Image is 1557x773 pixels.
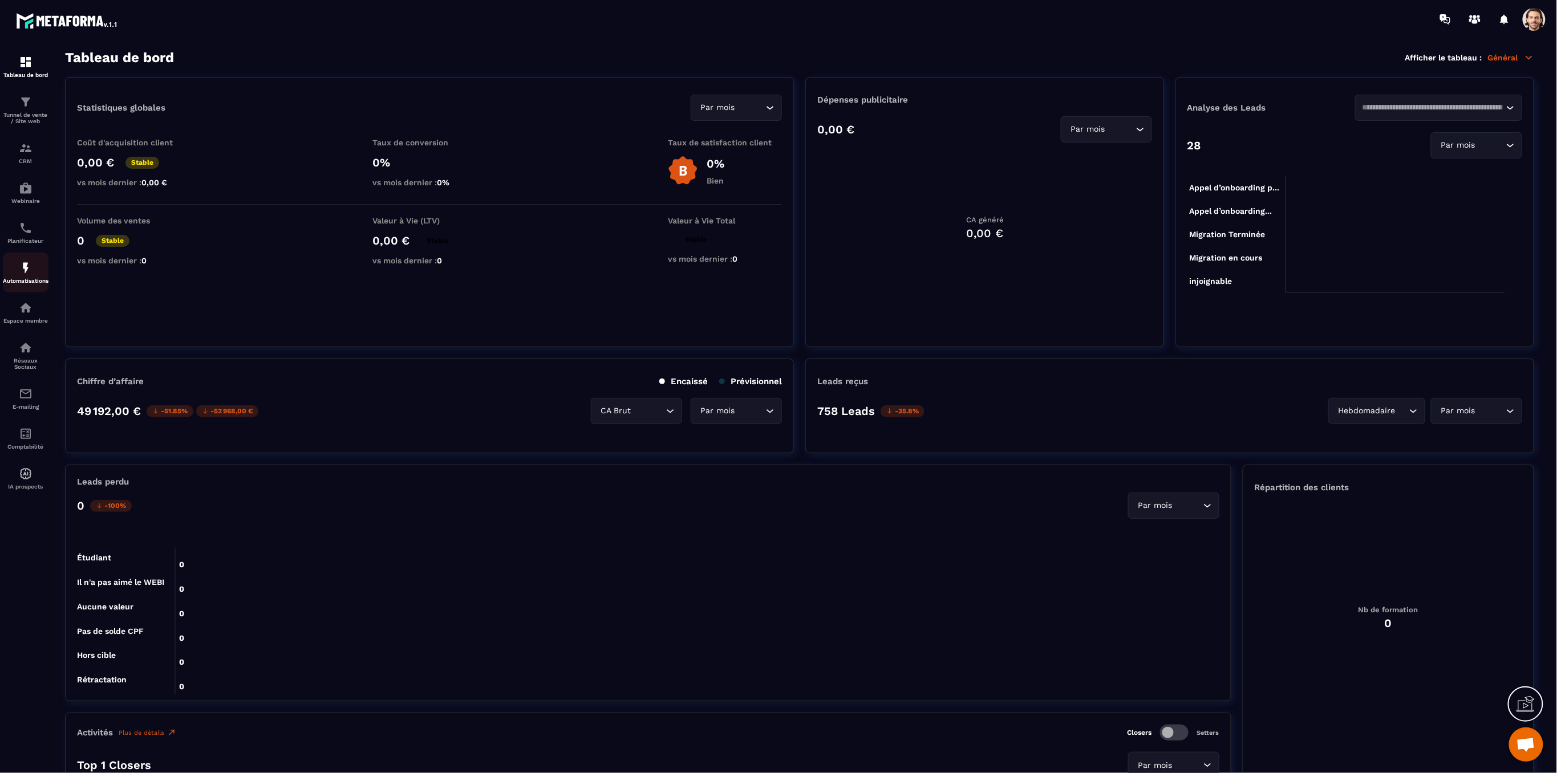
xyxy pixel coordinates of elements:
[3,238,48,244] p: Planificateur
[77,256,191,265] p: vs mois dernier :
[668,216,782,225] p: Valeur à Vie Total
[3,173,48,213] a: automationsautomationsWebinaire
[119,728,176,737] a: Plus de détails
[881,405,925,417] p: -35.8%
[1431,398,1522,424] div: Search for option
[1478,405,1503,417] input: Search for option
[817,123,854,136] p: 0,00 €
[668,156,698,186] img: b-badge-o.b3b20ee6.svg
[691,398,782,424] div: Search for option
[19,261,33,275] img: automations
[1405,53,1482,62] p: Afficher le tableau :
[77,376,144,386] p: Chiffre d’affaire
[1175,759,1201,772] input: Search for option
[77,727,113,738] p: Activités
[77,477,129,487] p: Leads perdu
[1136,499,1175,512] span: Par mois
[1061,116,1152,143] div: Search for option
[1189,276,1232,286] tspan: injoignable
[659,376,708,386] p: Encaissé
[372,256,486,265] p: vs mois dernier :
[1189,183,1279,193] tspan: Appel d’onboarding p...
[1136,759,1175,772] span: Par mois
[372,156,486,169] p: 0%
[372,138,486,147] p: Taux de conversion
[437,256,442,265] span: 0
[421,235,455,247] p: Stable
[19,427,33,441] img: accountant
[737,101,763,114] input: Search for option
[77,626,144,636] tspan: Pas de solde CPF
[3,278,48,284] p: Automatisations
[19,181,33,195] img: automations
[1189,206,1272,216] tspan: Appel d’onboarding...
[3,318,48,324] p: Espace membre
[1438,139,1478,152] span: Par mois
[19,341,33,355] img: social-network
[3,158,48,164] p: CRM
[77,103,165,113] p: Statistiques globales
[1068,123,1108,136] span: Par mois
[3,444,48,450] p: Comptabilité
[1336,405,1398,417] span: Hebdomadaire
[3,133,48,173] a: formationformationCRM
[1255,482,1522,493] p: Répartition des clients
[719,376,782,386] p: Prévisionnel
[737,405,763,417] input: Search for option
[1127,729,1151,737] p: Closers
[698,405,737,417] span: Par mois
[1189,253,1262,263] tspan: Migration en cours
[77,234,84,247] p: 0
[679,234,713,246] p: Stable
[196,405,258,417] p: -52 968,00 €
[167,728,176,737] img: narrow-up-right-o.6b7c60e2.svg
[3,47,48,87] a: formationformationTableau de bord
[19,221,33,235] img: scheduler
[77,178,191,187] p: vs mois dernier :
[77,216,191,225] p: Volume des ventes
[3,292,48,332] a: automationsautomationsEspace membre
[3,418,48,458] a: accountantaccountantComptabilité
[698,101,737,114] span: Par mois
[1431,132,1522,158] div: Search for option
[668,138,782,147] p: Taux de satisfaction client
[16,10,119,31] img: logo
[1187,103,1355,113] p: Analyse des Leads
[707,157,724,170] p: 0%
[372,216,486,225] p: Valeur à Vie (LTV)
[1108,123,1133,136] input: Search for option
[1187,139,1201,152] p: 28
[1363,101,1504,114] input: Search for option
[3,357,48,370] p: Réseaux Sociaux
[90,500,132,512] p: -100%
[96,235,129,247] p: Stable
[1509,727,1543,762] a: Mở cuộc trò chuyện
[634,405,663,417] input: Search for option
[3,213,48,253] a: schedulerschedulerPlanificateur
[1478,139,1503,152] input: Search for option
[3,198,48,204] p: Webinaire
[1398,405,1406,417] input: Search for option
[77,156,114,169] p: 0,00 €
[77,758,151,772] p: Top 1 Closers
[77,553,111,562] tspan: Étudiant
[437,178,449,187] span: 0%
[77,138,191,147] p: Coût d'acquisition client
[1197,729,1219,737] p: Setters
[1128,493,1219,519] div: Search for option
[19,55,33,69] img: formation
[141,256,147,265] span: 0
[19,387,33,401] img: email
[77,675,127,684] tspan: Rétractation
[3,483,48,490] p: IA prospects
[19,141,33,155] img: formation
[707,176,724,185] p: Bien
[77,651,116,660] tspan: Hors cible
[691,95,782,121] div: Search for option
[3,253,48,292] a: automationsautomationsAutomatisations
[1488,52,1534,63] p: Général
[77,602,133,611] tspan: Aucune valeur
[19,467,33,481] img: automations
[77,577,164,587] tspan: Il n'a pas aimé le WEBI
[125,157,159,169] p: Stable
